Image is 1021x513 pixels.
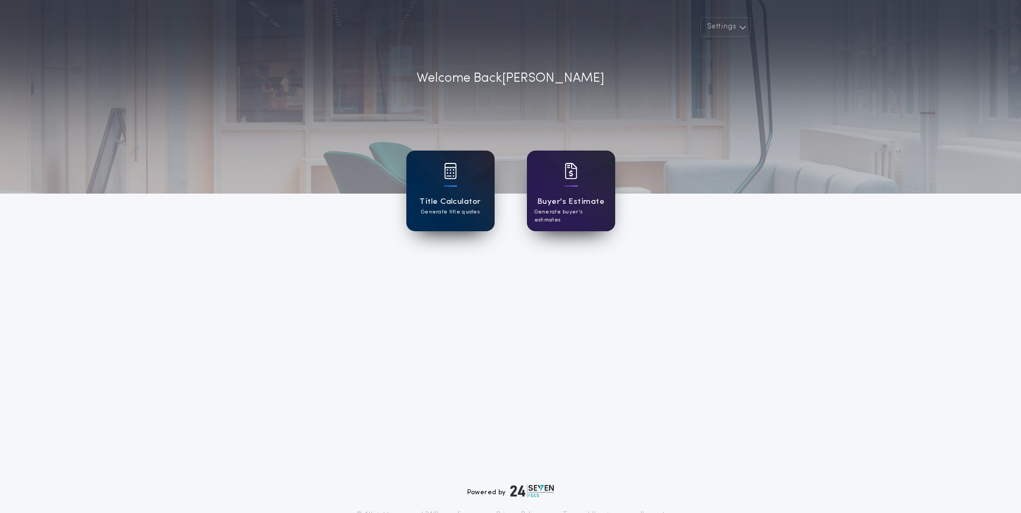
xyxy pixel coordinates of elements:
[467,484,554,497] div: Powered by
[417,69,604,88] p: Welcome Back [PERSON_NAME]
[700,17,751,37] button: Settings
[510,484,554,497] img: logo
[527,151,615,231] a: card iconBuyer's EstimateGenerate buyer's estimates
[419,196,481,208] h1: Title Calculator
[444,163,457,179] img: card icon
[421,208,480,216] p: Generate title quotes
[565,163,578,179] img: card icon
[406,151,495,231] a: card iconTitle CalculatorGenerate title quotes
[537,196,604,208] h1: Buyer's Estimate
[534,208,608,224] p: Generate buyer's estimates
